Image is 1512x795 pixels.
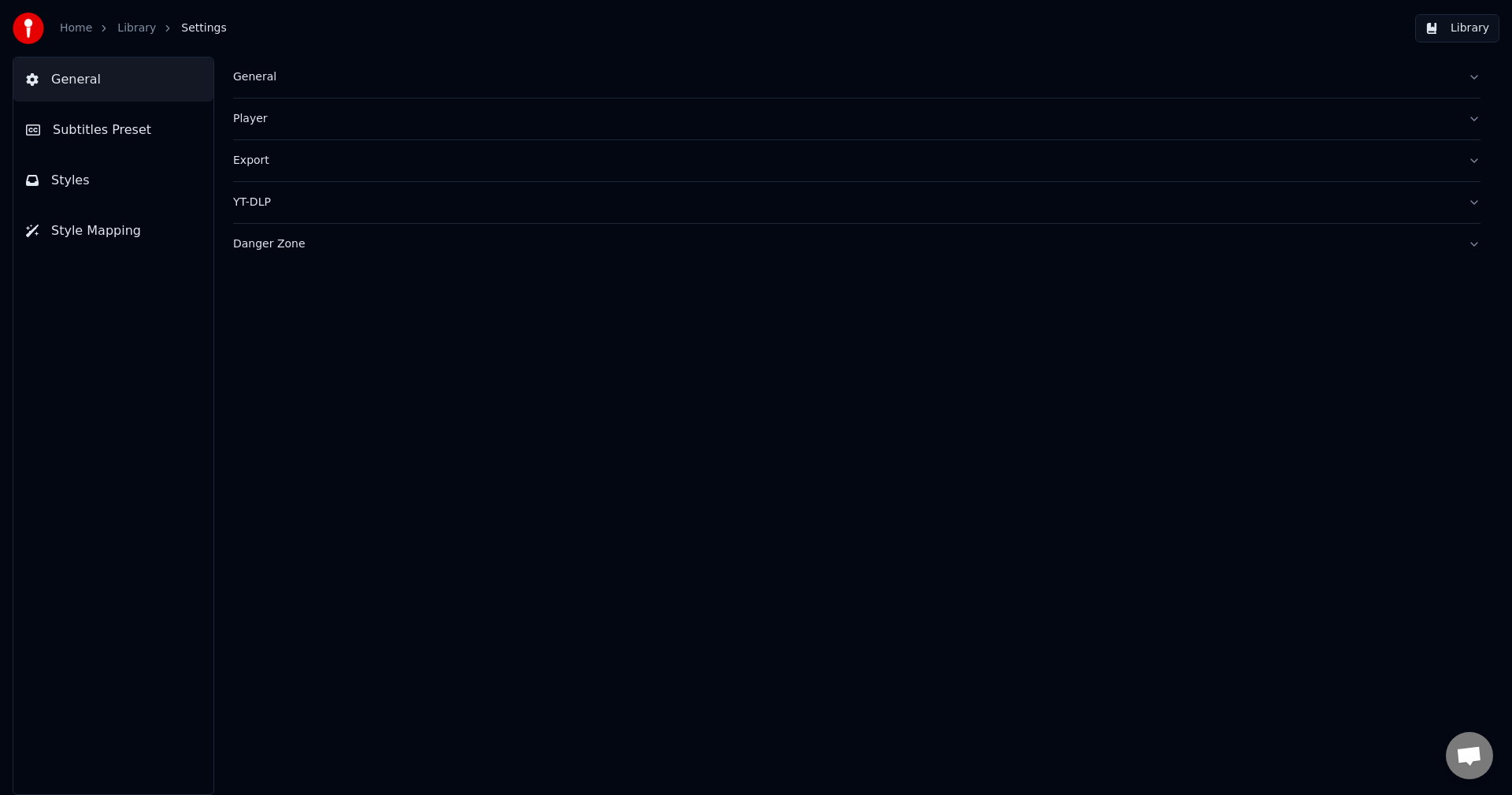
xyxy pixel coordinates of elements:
div: Export [233,153,1455,169]
a: Home [60,20,92,36]
div: General [233,69,1455,85]
button: General [13,58,213,102]
button: YT-DLP [233,182,1480,223]
div: YT-DLP [233,195,1455,210]
button: General [233,57,1480,98]
button: Player [233,98,1480,139]
button: Style Mapping [13,209,213,253]
span: Settings [181,20,226,36]
div: Player [233,111,1455,127]
button: Danger Zone [233,224,1480,265]
img: youka [13,13,44,44]
nav: breadcrumb [60,20,227,36]
span: General [51,70,101,89]
button: Export [233,140,1480,181]
button: Subtitles Preset [13,108,213,152]
span: Styles [51,171,90,190]
div: Otevřený chat [1446,732,1493,779]
div: Danger Zone [233,236,1455,252]
span: Subtitles Preset [53,121,151,139]
button: Styles [13,158,213,202]
button: Library [1415,14,1499,43]
span: Style Mapping [51,221,141,240]
a: Library [117,20,156,36]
